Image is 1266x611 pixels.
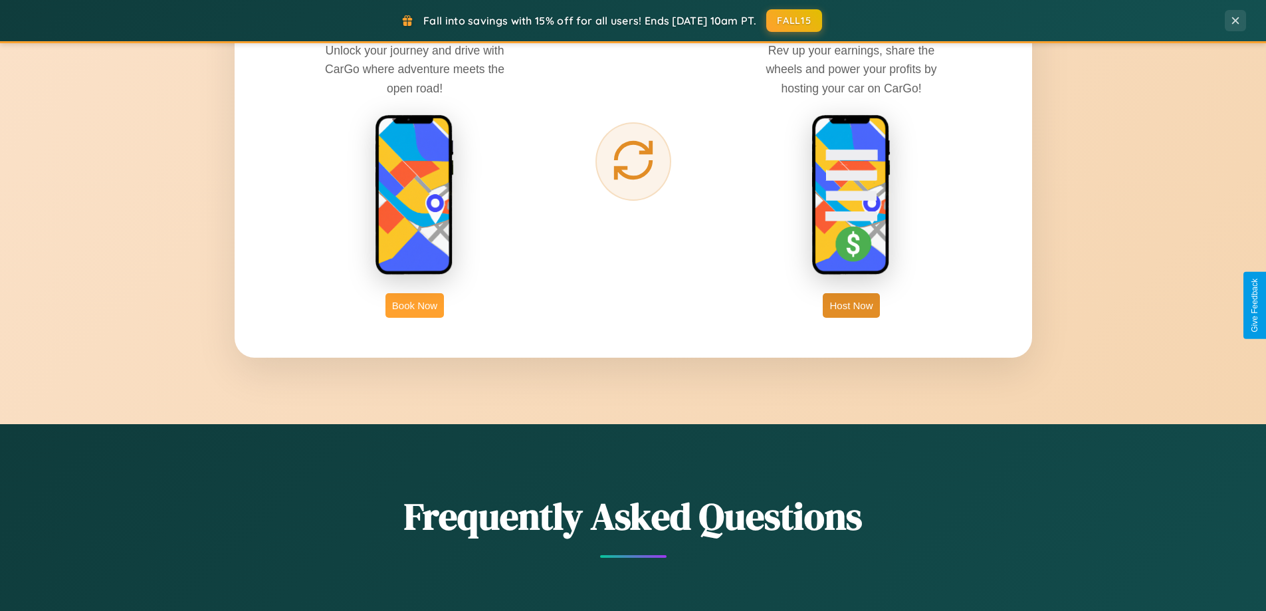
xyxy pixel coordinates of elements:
button: Book Now [385,293,444,318]
div: Give Feedback [1250,279,1259,332]
button: Host Now [823,293,879,318]
p: Rev up your earnings, share the wheels and power your profits by hosting your car on CarGo! [752,41,951,97]
p: Unlock your journey and drive with CarGo where adventure meets the open road! [315,41,514,97]
button: FALL15 [766,9,822,32]
img: host phone [811,114,891,277]
h2: Frequently Asked Questions [235,491,1032,542]
img: rent phone [375,114,455,277]
span: Fall into savings with 15% off for all users! Ends [DATE] 10am PT. [423,14,756,27]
